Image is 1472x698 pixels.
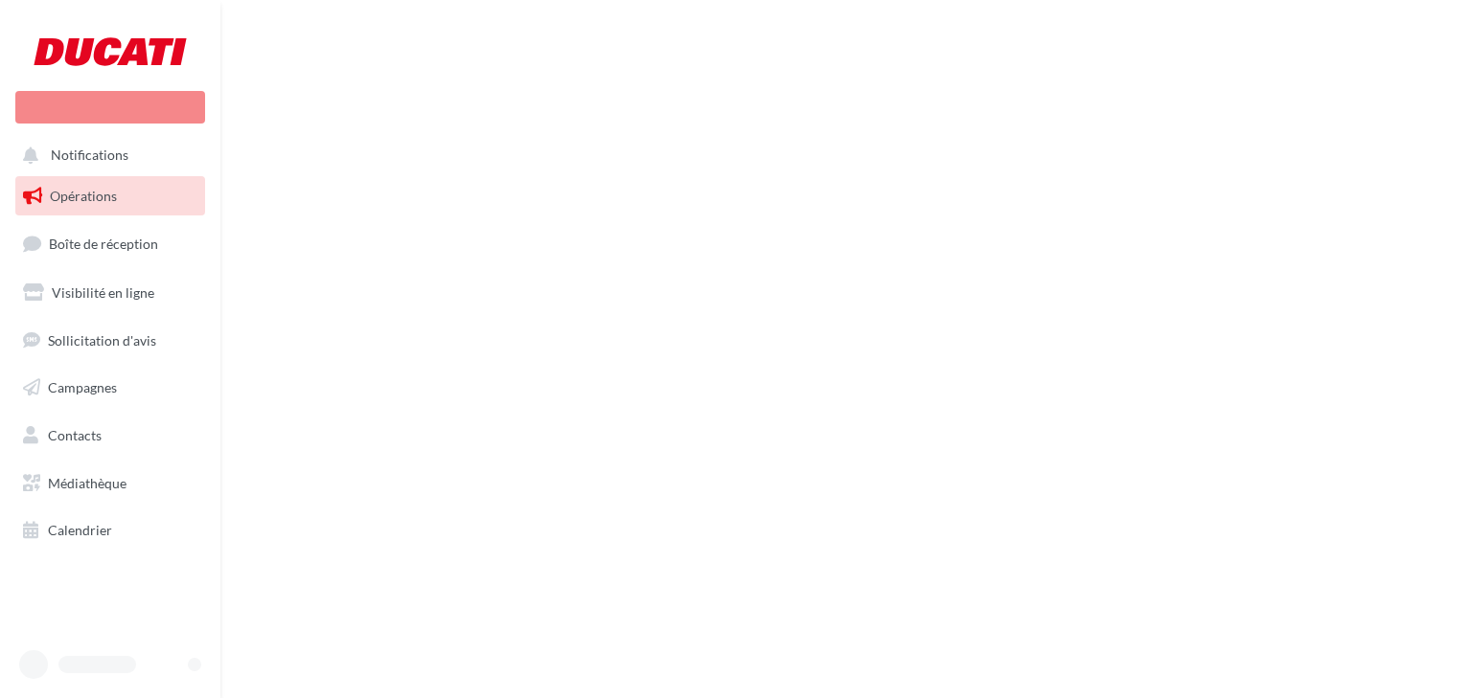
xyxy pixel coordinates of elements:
a: Sollicitation d'avis [11,321,209,361]
a: Médiathèque [11,463,209,504]
span: Campagnes [48,379,117,395]
a: Calendrier [11,510,209,551]
span: Sollicitation d'avis [48,331,156,348]
a: Opérations [11,176,209,216]
span: Opérations [50,188,117,204]
a: Campagnes [11,368,209,408]
span: Boîte de réception [49,236,158,252]
div: Nouvelle campagne [15,91,205,124]
span: Calendrier [48,522,112,538]
a: Contacts [11,416,209,456]
a: Visibilité en ligne [11,273,209,313]
span: Contacts [48,427,102,443]
span: Médiathèque [48,475,126,491]
span: Notifications [51,147,128,164]
a: Boîte de réception [11,223,209,264]
span: Visibilité en ligne [52,284,154,301]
